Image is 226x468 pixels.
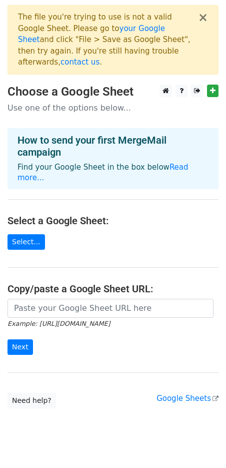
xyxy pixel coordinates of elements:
[7,299,213,318] input: Paste your Google Sheet URL here
[18,24,165,45] a: your Google Sheet
[7,85,218,99] h3: Choose a Google Sheet
[18,12,198,68] div: The file you're trying to use is not a valid Google Sheet. Please go to and click "File > Save as...
[7,103,218,113] p: Use one of the options below...
[7,320,110,327] small: Example: [URL][DOMAIN_NAME]
[7,283,218,295] h4: Copy/paste a Google Sheet URL:
[7,339,33,355] input: Next
[60,58,99,67] a: contact us
[7,215,218,227] h4: Select a Google Sheet:
[7,393,56,408] a: Need help?
[7,234,45,250] a: Select...
[198,12,208,24] button: ×
[17,163,188,182] a: Read more...
[17,134,208,158] h4: How to send your first MergeMail campaign
[17,162,208,183] p: Find your Google Sheet in the box below
[156,394,218,403] a: Google Sheets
